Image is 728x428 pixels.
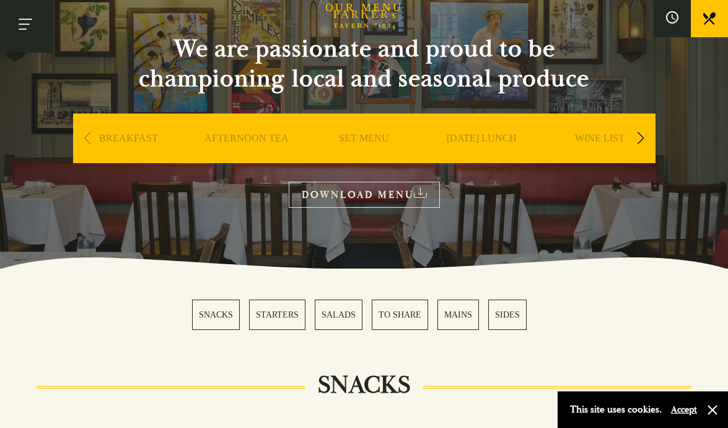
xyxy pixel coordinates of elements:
[309,114,420,200] div: 3 / 9
[315,300,362,330] a: 3 / 6
[372,300,428,330] a: 4 / 6
[488,300,527,330] a: 6 / 6
[575,132,625,182] a: WINE LIST
[249,300,305,330] a: 2 / 6
[570,401,662,419] p: This site uses cookies.
[192,300,240,330] a: 1 / 6
[191,114,302,200] div: 2 / 9
[116,34,612,94] h2: We are passionate and proud to be championing local and seasonal produce
[706,404,719,416] button: Close and accept
[544,114,656,200] div: 5 / 9
[73,114,185,200] div: 1 / 9
[671,404,697,416] button: Accept
[289,182,440,207] a: DOWNLOAD MENU
[99,132,158,182] a: BREAKFAST
[204,132,289,182] a: AFTERNOON TEA
[447,132,517,182] a: [DATE] LUNCH
[426,114,538,200] div: 4 / 9
[339,132,389,182] a: SET MENU
[325,1,403,15] h1: OUR MENU
[305,370,423,400] h2: SNACKS
[633,125,649,152] div: Next slide
[79,125,96,152] div: Previous slide
[437,300,479,330] a: 5 / 6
